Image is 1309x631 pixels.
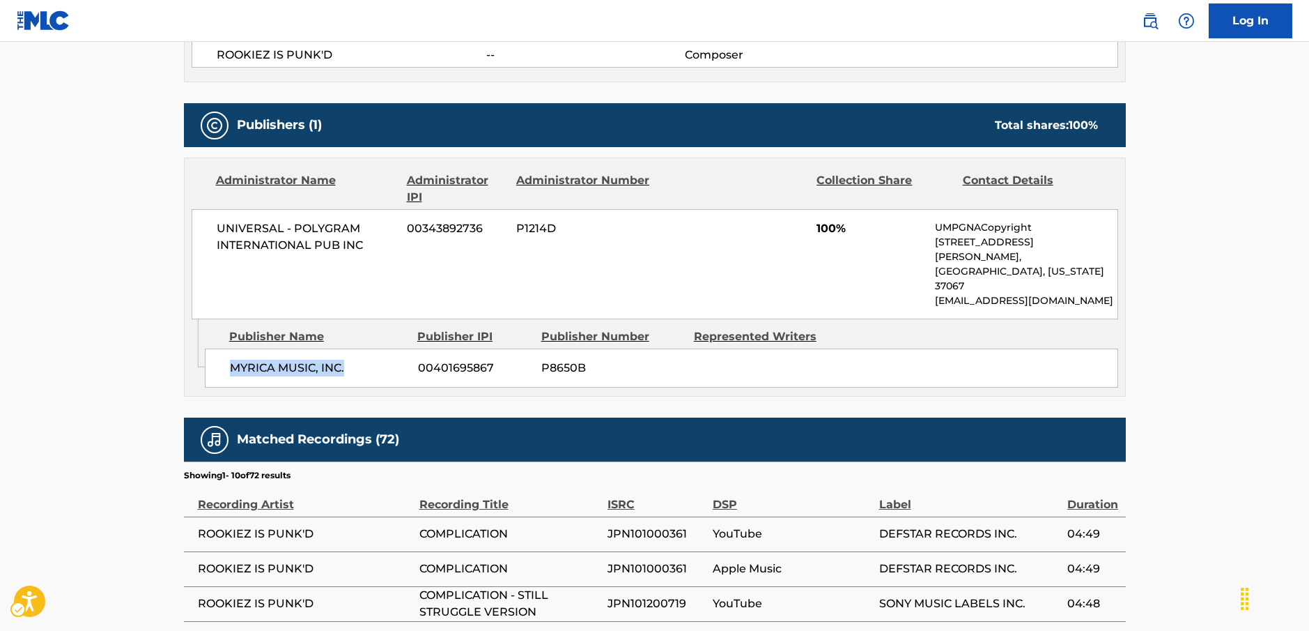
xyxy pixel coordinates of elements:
p: [EMAIL_ADDRESS][DOMAIN_NAME] [935,294,1117,308]
div: Contact Details [963,172,1098,206]
div: Total shares: [995,117,1098,134]
div: Collection Share [816,172,952,206]
img: search [1142,13,1159,29]
span: ROOKIEZ IS PUNK'D [217,47,487,63]
div: Chat Widget [1239,564,1309,631]
p: Showing 1 - 10 of 72 results [184,469,291,482]
span: COMPLICATION [419,561,601,577]
span: JPN101200719 [607,595,706,612]
span: 04:48 [1067,595,1119,612]
span: ROOKIEZ IS PUNK'D [198,526,412,542]
div: Recording Artist [198,482,412,513]
span: 04:49 [1067,526,1119,542]
span: Composer [685,47,865,63]
div: Administrator Number [516,172,651,206]
p: UMPGNACopyright [935,220,1117,235]
span: YouTube [713,526,872,542]
span: 100% [816,220,924,237]
span: -- [486,47,684,63]
span: MYRICA MUSIC, INC. [230,360,408,377]
span: YouTube [713,595,872,612]
span: 04:49 [1067,561,1119,577]
span: ROOKIEZ IS PUNK'D [198,595,412,612]
div: Duration [1067,482,1119,513]
h5: Matched Recordings (72) [237,432,399,448]
div: DSP [713,482,872,513]
iframe: Hubspot Iframe [1239,564,1309,631]
h5: Publishers (1) [237,117,322,133]
span: 00401695867 [418,360,531,377]
span: Apple Music [713,561,872,577]
span: P1214D [516,220,651,237]
img: MLC Logo [17,10,70,31]
p: [GEOGRAPHIC_DATA], [US_STATE] 37067 [935,264,1117,294]
span: COMPLICATION - STILL STRUGGLE VERSION [419,587,601,621]
img: Publishers [206,117,223,134]
div: Publisher IPI [417,328,531,345]
span: DEFSTAR RECORDS INC. [879,526,1060,542]
span: SONY MUSIC LABELS INC. [879,595,1060,612]
div: Publisher Number [541,328,683,345]
span: 100 % [1069,119,1098,132]
div: ISRC [607,482,706,513]
span: 00343892736 [407,220,506,237]
div: Drag [1234,578,1256,620]
div: Administrator Name [216,172,396,206]
div: Recording Title [419,482,601,513]
span: UNIVERSAL - POLYGRAM INTERNATIONAL PUB INC [217,220,397,254]
span: DEFSTAR RECORDS INC. [879,561,1060,577]
img: help [1178,13,1195,29]
span: COMPLICATION [419,526,601,542]
div: Represented Writers [694,328,836,345]
div: Administrator IPI [407,172,506,206]
span: P8650B [541,360,683,377]
span: JPN101000361 [607,526,706,542]
div: Publisher Name [229,328,407,345]
a: Log In [1209,3,1292,38]
span: ROOKIEZ IS PUNK'D [198,561,412,577]
p: [STREET_ADDRESS][PERSON_NAME], [935,235,1117,264]
span: JPN101000361 [607,561,706,577]
img: Matched Recordings [206,432,223,448]
div: Label [879,482,1060,513]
